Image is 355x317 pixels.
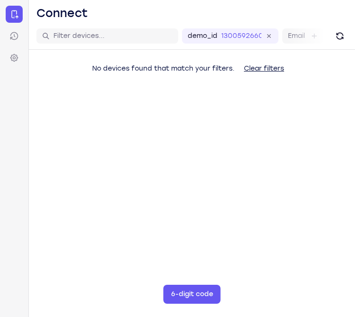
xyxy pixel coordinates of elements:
label: demo_id [188,31,217,41]
a: Sessions [6,27,23,45]
h1: Connect [36,6,88,21]
button: 6-digit code [164,285,221,304]
button: Refresh [332,28,347,44]
a: Connect [6,6,23,23]
span: No devices found that match your filters. [92,64,234,72]
a: Settings [6,49,23,66]
button: Clear filters [236,59,292,78]
label: Email [288,31,305,41]
input: Filter devices... [53,31,173,41]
